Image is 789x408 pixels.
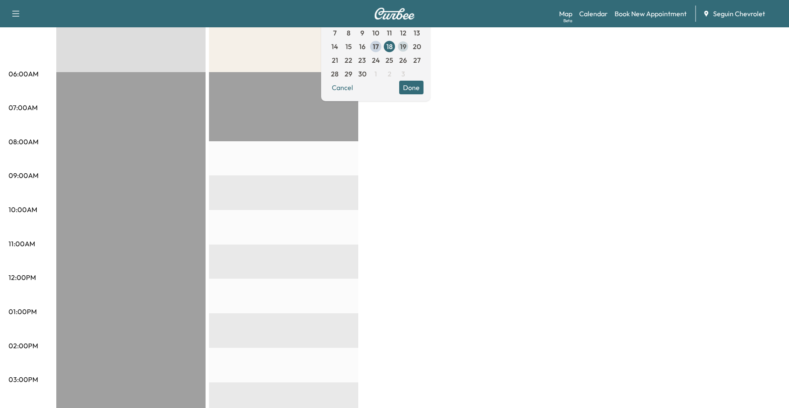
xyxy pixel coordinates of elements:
p: 09:00AM [9,170,38,181]
span: 15 [345,41,352,52]
p: 07:00AM [9,102,38,113]
span: 8 [347,28,351,38]
span: 2 [388,69,392,79]
span: 14 [331,41,338,52]
span: Seguin Chevrolet [713,9,765,19]
p: 03:00PM [9,374,38,385]
button: Cancel [328,81,357,94]
span: 26 [399,55,407,65]
p: 10:00AM [9,204,37,215]
img: Curbee Logo [374,8,415,20]
span: 21 [332,55,338,65]
span: 28 [331,69,339,79]
span: 13 [414,28,420,38]
span: 10 [372,28,379,38]
span: 29 [345,69,352,79]
span: 23 [358,55,366,65]
span: 27 [413,55,421,65]
p: 11:00AM [9,239,35,249]
div: Beta [563,17,572,24]
span: 17 [373,41,379,52]
span: 9 [360,28,364,38]
p: 01:00PM [9,306,37,317]
p: 12:00PM [9,272,36,283]
p: 06:00AM [9,69,38,79]
a: MapBeta [559,9,572,19]
p: 02:00PM [9,341,38,351]
p: 08:00AM [9,137,38,147]
span: 12 [400,28,406,38]
a: Book New Appointment [615,9,687,19]
span: 20 [413,41,421,52]
span: 3 [401,69,405,79]
span: 30 [358,69,366,79]
a: Calendar [579,9,608,19]
span: 16 [359,41,365,52]
span: 7 [333,28,336,38]
span: 25 [386,55,393,65]
span: 22 [345,55,352,65]
span: 1 [374,69,377,79]
span: 19 [400,41,406,52]
span: 11 [387,28,392,38]
span: 24 [372,55,380,65]
button: Done [399,81,424,94]
span: 18 [386,41,393,52]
